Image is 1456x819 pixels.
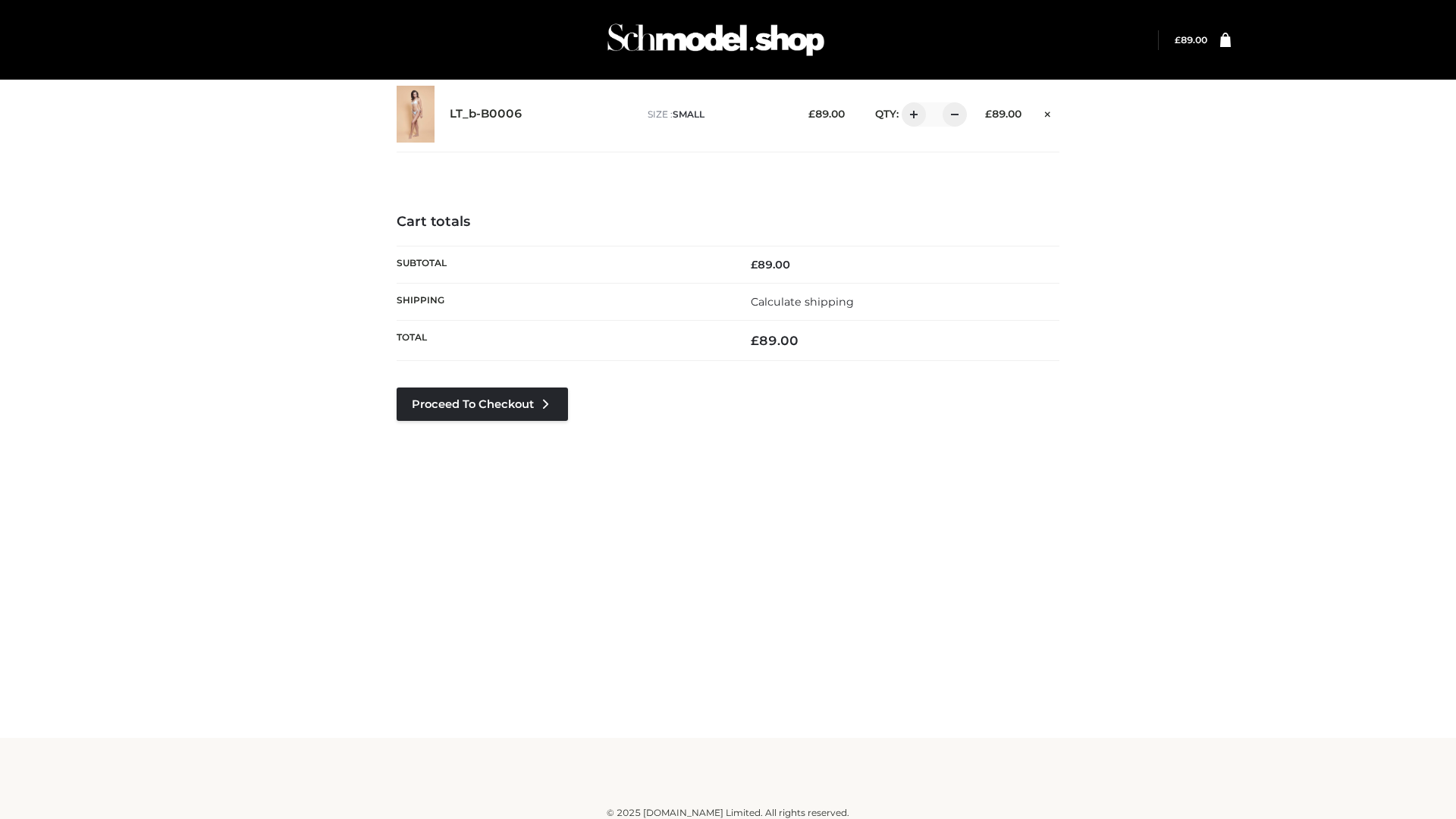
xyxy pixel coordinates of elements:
span: £ [808,108,815,120]
p: size : [648,108,785,121]
th: Subtotal [397,246,728,283]
th: Total [397,321,728,361]
img: Schmodel Admin 964 [602,10,830,70]
bdi: 89.00 [751,333,799,348]
a: LT_b-B0006 [450,107,522,121]
a: £89.00 [1175,34,1207,45]
a: Calculate shipping [751,295,854,309]
span: £ [751,258,758,271]
span: £ [985,108,992,120]
span: SMALL [673,108,704,120]
bdi: 89.00 [985,108,1021,120]
a: Proceed to Checkout [397,388,568,421]
bdi: 89.00 [751,258,790,271]
th: Shipping [397,283,728,320]
bdi: 89.00 [808,108,845,120]
h4: Cart totals [397,214,1059,231]
span: £ [751,333,759,348]
span: £ [1175,34,1181,45]
div: QTY: [860,102,962,127]
bdi: 89.00 [1175,34,1207,45]
a: Remove this item [1037,102,1059,122]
